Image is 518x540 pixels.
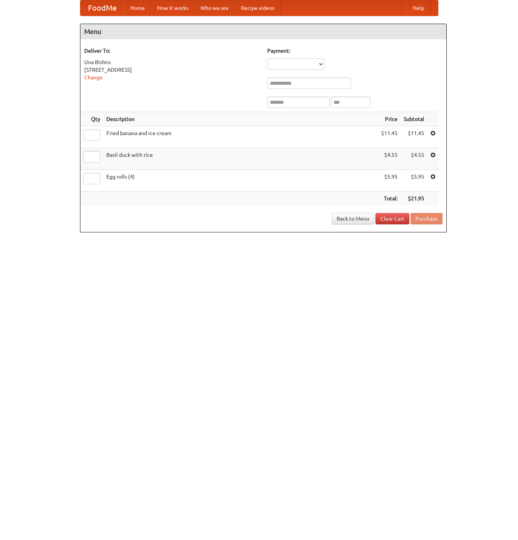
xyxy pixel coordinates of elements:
[84,74,103,81] a: Change
[375,213,409,224] a: Clear Cart
[407,0,430,16] a: Help
[80,24,446,39] h4: Menu
[103,126,378,148] td: Fried banana and ice cream
[401,126,427,148] td: $11.45
[267,47,443,55] h5: Payment:
[151,0,194,16] a: How it works
[84,58,260,66] div: Una Bishto
[84,66,260,74] div: [STREET_ADDRESS]
[103,112,378,126] th: Description
[401,192,427,206] th: $21.95
[332,213,374,224] a: Back to Menu
[401,112,427,126] th: Subtotal
[378,170,401,192] td: $5.95
[401,148,427,170] td: $4.55
[378,126,401,148] td: $11.45
[194,0,235,16] a: Who we are
[401,170,427,192] td: $5.95
[378,112,401,126] th: Price
[80,112,103,126] th: Qty
[103,148,378,170] td: Basil duck with rice
[235,0,281,16] a: Recipe videos
[103,170,378,192] td: Egg rolls (4)
[80,0,124,16] a: FoodMe
[124,0,151,16] a: Home
[84,47,260,55] h5: Deliver To:
[411,213,443,224] button: Purchase
[378,148,401,170] td: $4.55
[378,192,401,206] th: Total:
